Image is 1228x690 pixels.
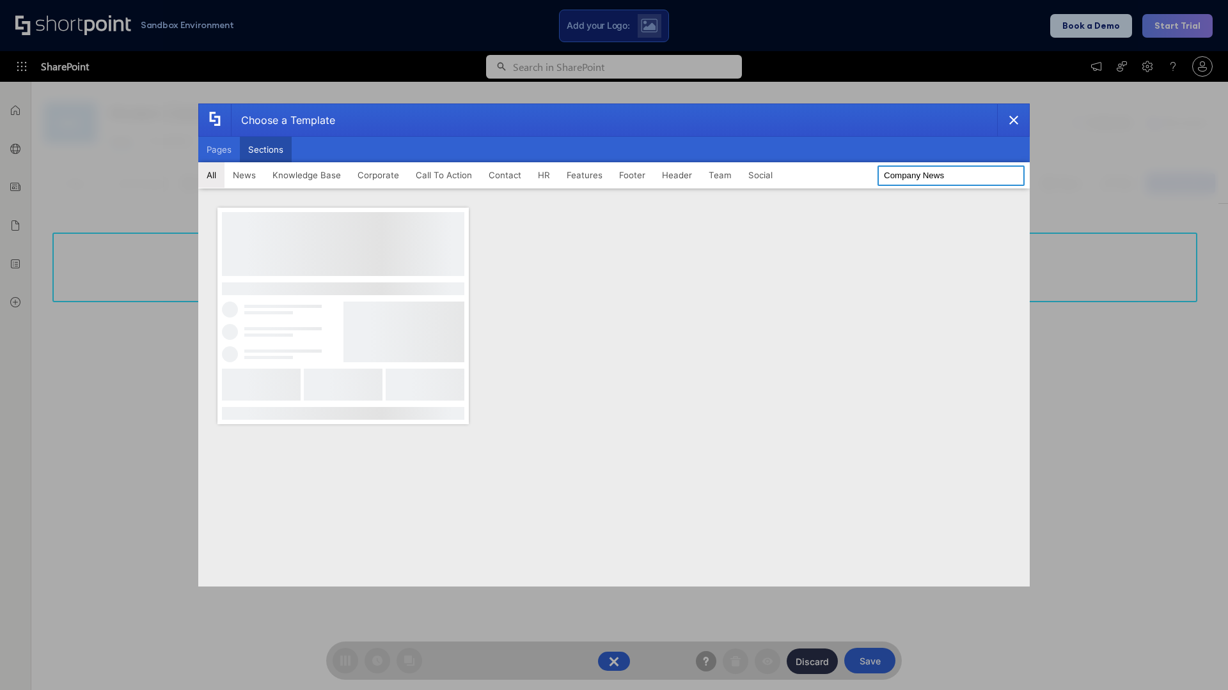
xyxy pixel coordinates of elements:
button: Pages [198,137,240,162]
button: Footer [611,162,654,188]
input: Search [878,165,1025,186]
button: Team [700,162,740,188]
button: Call To Action [407,162,480,188]
div: Choose a Template [231,104,335,136]
iframe: Chat Widget [1164,629,1228,690]
button: Features [558,162,611,188]
button: Social [740,162,781,188]
button: All [198,162,224,188]
button: News [224,162,264,188]
button: Sections [240,137,292,162]
button: Corporate [349,162,407,188]
div: template selector [198,103,1030,586]
button: Header [654,162,700,188]
button: Knowledge Base [264,162,349,188]
button: HR [530,162,558,188]
button: Contact [480,162,530,188]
